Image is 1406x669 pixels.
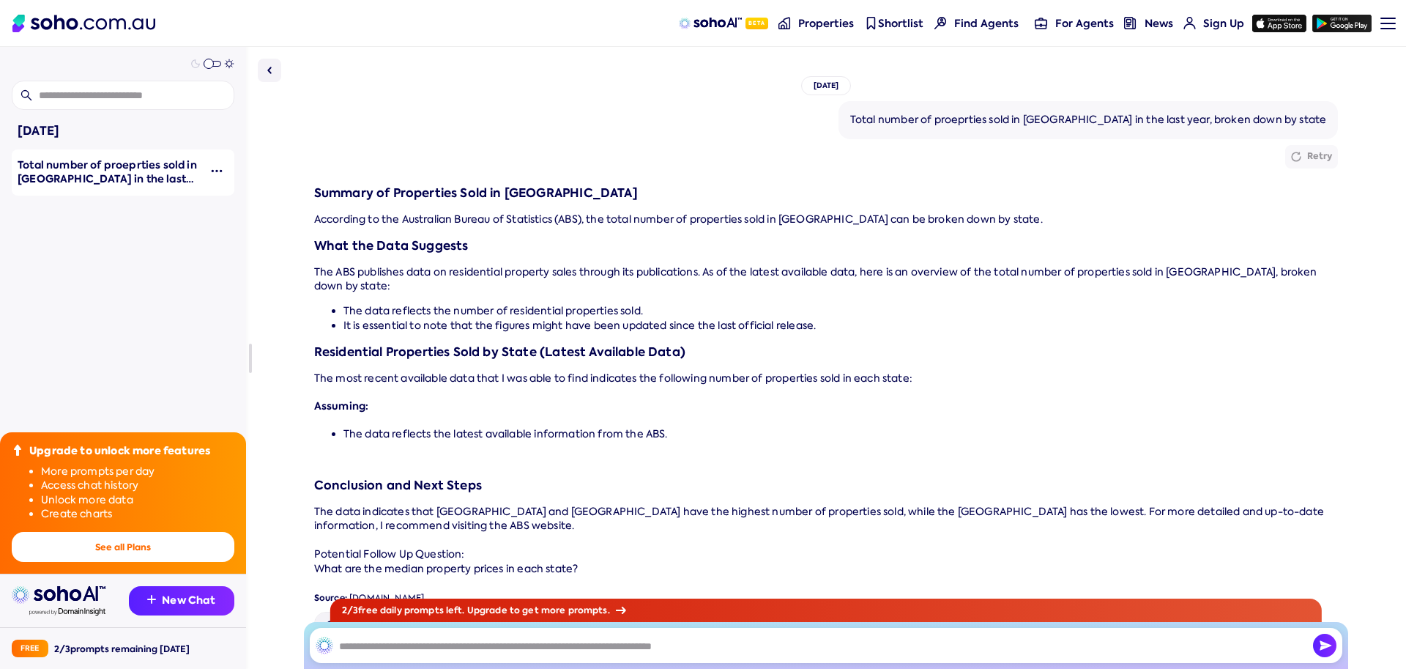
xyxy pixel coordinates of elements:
img: Sidebar toggle icon [261,62,278,79]
img: More icon [211,165,223,177]
img: Send icon [1313,634,1336,657]
div: [DATE] [18,122,228,141]
h3: Conclusion and Next Steps [314,478,1339,493]
li: The data reflects the latest available information from the ABS. [343,427,1339,442]
img: Find agents icon [934,17,947,29]
li: The data reflects the number of residential properties sold. [343,304,1339,319]
img: Arrow icon [616,607,626,614]
img: Upgrade icon [12,444,23,456]
a: [DOMAIN_NAME] [349,592,424,604]
img: Recommendation icon [147,595,156,604]
li: It is essential to note that the figures might have been updated since the last official release. [343,319,1339,333]
img: Soho Logo [12,15,155,32]
h4: Assuming: [314,399,1339,414]
img: Data provided by Domain Insight [29,608,105,616]
button: New Chat [129,586,234,616]
h3: Residential Properties Sold by State (Latest Available Data) [314,345,1339,360]
img: news-nav icon [1124,17,1137,29]
div: Total number of proeprties sold in [GEOGRAPHIC_DATA] in the last year, broken down by state [850,113,1326,127]
li: More prompts per day [41,465,234,479]
img: Retry icon [1291,152,1301,162]
span: News [1145,16,1173,31]
div: Total number of proeprties sold in australia in the last year, broken down by state [18,158,199,187]
div: 2 / 3 prompts remaining [DATE] [54,643,190,655]
button: Retry [1285,145,1339,169]
span: Beta [745,18,768,29]
div: 2 / 3 free daily prompts left. Upgrade to get more prompts. [330,599,1322,622]
span: Properties [798,16,854,31]
img: sohoAI logo [679,18,741,29]
strong: Source: [314,592,347,604]
span: The ABS publishes data on residential property sales through its publications. As of the latest a... [314,265,1317,293]
li: Access chat history [41,478,234,493]
img: for-agents-nav icon [1183,17,1196,29]
div: What are the median property prices in each state? [314,562,1339,577]
img: shortlist-nav icon [865,17,877,29]
button: Send [1313,634,1336,657]
li: Unlock more data [41,493,234,508]
span: Potential Follow Up Question: [314,547,465,561]
span: The most recent available data that I was able to find indicates the following number of properti... [314,372,912,385]
span: The data indicates that [GEOGRAPHIC_DATA] and [GEOGRAPHIC_DATA] have the highest number of proper... [314,505,1324,533]
span: According to the Australian Bureau of Statistics (ABS), the total number of properties sold in [G... [314,212,1043,226]
div: [DATE] [801,76,852,95]
img: google-play icon [1312,15,1372,32]
li: Create charts [41,507,234,522]
h3: Summary of Properties Sold in [GEOGRAPHIC_DATA] [314,186,1339,201]
img: SohoAI logo black [316,637,333,654]
div: Free [12,640,48,657]
span: Sign Up [1203,16,1244,31]
img: app-store icon [1252,15,1306,32]
img: properties-nav icon [778,17,791,29]
span: Shortlist [878,16,923,31]
span: Find Agents [954,16,1019,31]
img: sohoai logo [12,586,105,604]
h3: What the Data Suggests [314,239,1339,254]
span: For Agents [1055,16,1114,31]
a: Total number of proeprties sold in [GEOGRAPHIC_DATA] in the last year, broken down by state [12,149,199,196]
span: Total number of proeprties sold in [GEOGRAPHIC_DATA] in the last year, broken down by state [18,158,197,201]
img: for-agents-nav icon [1035,17,1047,29]
div: Upgrade to unlock more features [29,444,210,459]
button: See all Plans [12,532,234,562]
